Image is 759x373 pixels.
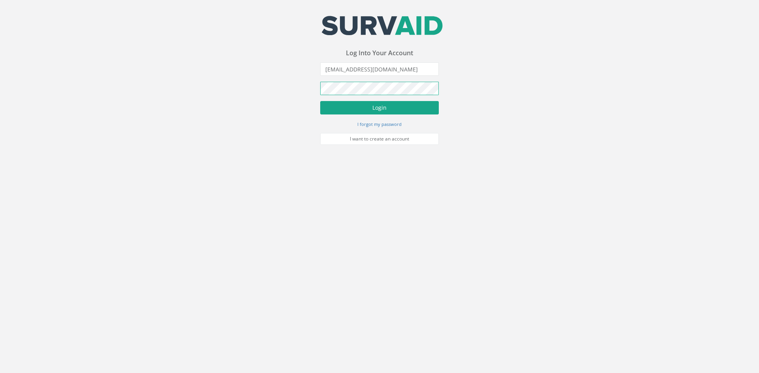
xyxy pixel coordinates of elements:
input: Email [320,62,439,76]
a: I forgot my password [357,120,402,127]
a: I want to create an account [320,133,439,145]
small: I forgot my password [357,121,402,127]
h3: Log Into Your Account [320,50,439,57]
button: Login [320,101,439,114]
